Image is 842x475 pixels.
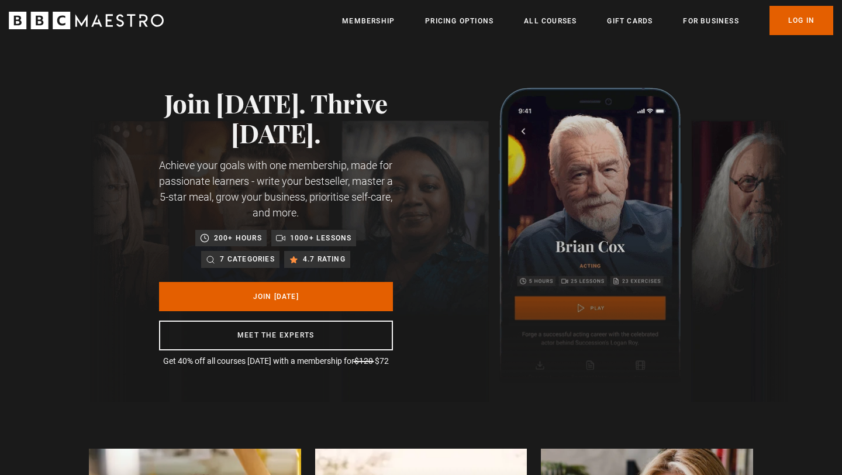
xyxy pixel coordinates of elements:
[354,356,373,366] span: $120
[159,321,393,350] a: Meet the experts
[159,282,393,311] a: Join [DATE]
[220,253,274,265] p: 7 categories
[375,356,389,366] span: $72
[214,232,262,244] p: 200+ hours
[290,232,352,244] p: 1000+ lessons
[159,157,393,221] p: Achieve your goals with one membership, made for passionate learners - write your bestseller, mas...
[159,355,393,367] p: Get 40% off all courses [DATE] with a membership for
[159,88,393,148] h1: Join [DATE]. Thrive [DATE].
[303,253,346,265] p: 4.7 rating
